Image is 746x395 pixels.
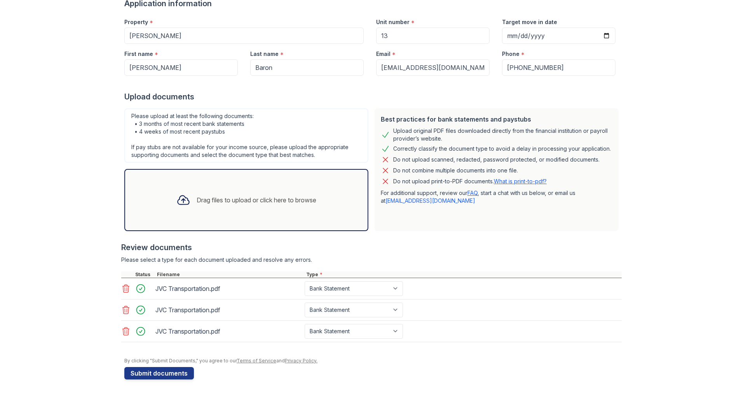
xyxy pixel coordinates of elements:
[124,91,622,102] div: Upload documents
[155,304,302,316] div: JVC Transportation.pdf
[285,358,317,364] a: Privacy Policy.
[155,271,305,278] div: Filename
[467,190,478,196] a: FAQ
[393,155,600,164] div: Do not upload scanned, redacted, password protected, or modified documents.
[124,18,148,26] label: Property
[121,256,622,264] div: Please select a type for each document uploaded and resolve any errors.
[381,115,612,124] div: Best practices for bank statements and paystubs
[155,325,302,338] div: JVC Transportation.pdf
[376,50,390,58] label: Email
[124,358,622,364] div: By clicking "Submit Documents," you agree to our and
[502,50,519,58] label: Phone
[134,271,155,278] div: Status
[237,358,276,364] a: Terms of Service
[381,189,612,205] p: For additional support, review our , start a chat with us below, or email us at
[502,18,557,26] label: Target move in date
[155,282,302,295] div: JVC Transportation.pdf
[197,195,316,205] div: Drag files to upload or click here to browse
[494,178,547,184] a: What is print-to-pdf?
[121,242,622,253] div: Review documents
[250,50,279,58] label: Last name
[393,144,611,153] div: Correctly classify the document type to avoid a delay in processing your application.
[124,367,194,379] button: Submit documents
[393,166,518,175] div: Do not combine multiple documents into one file.
[124,50,153,58] label: First name
[376,18,410,26] label: Unit number
[393,177,547,185] p: Do not upload print-to-PDF documents.
[305,271,622,278] div: Type
[393,127,612,143] div: Upload original PDF files downloaded directly from the financial institution or payroll provider’...
[124,108,368,163] div: Please upload at least the following documents: • 3 months of most recent bank statements • 4 wee...
[385,197,475,204] a: [EMAIL_ADDRESS][DOMAIN_NAME]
